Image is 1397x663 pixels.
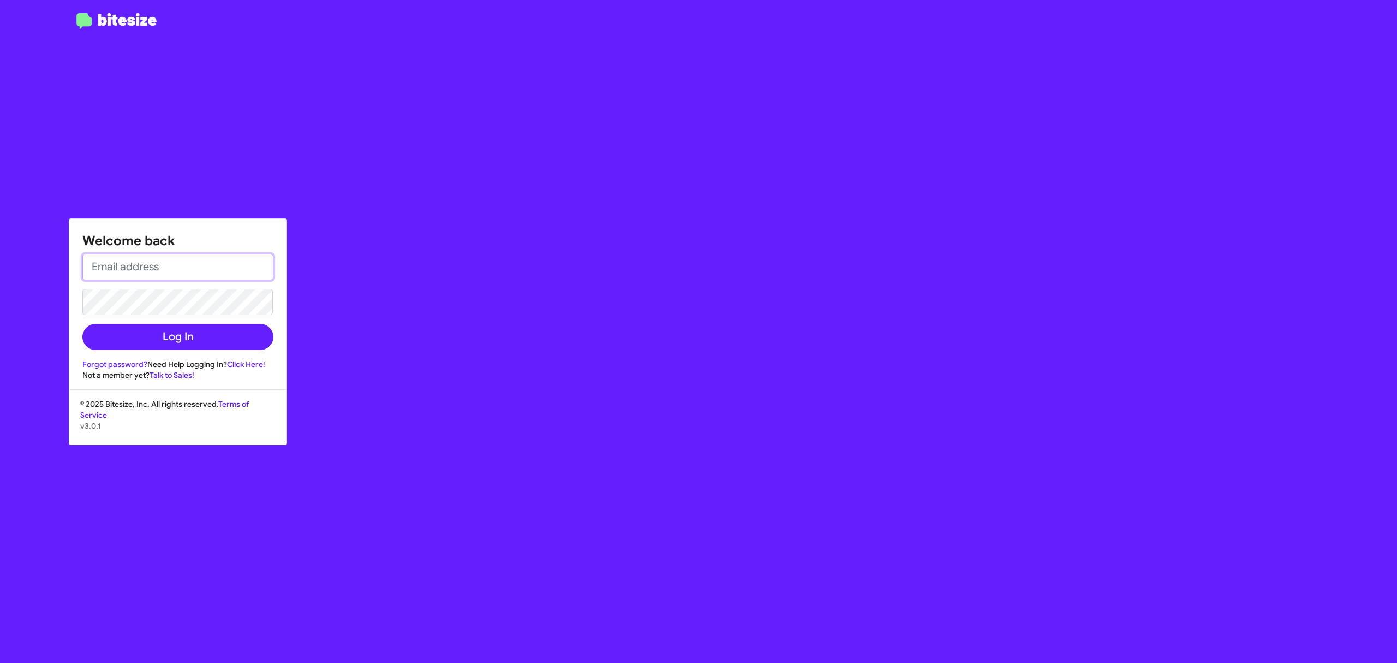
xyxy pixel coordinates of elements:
[82,254,273,280] input: Email address
[82,359,273,370] div: Need Help Logging In?
[227,359,265,369] a: Click Here!
[80,421,276,431] p: v3.0.1
[82,324,273,350] button: Log In
[82,359,147,369] a: Forgot password?
[82,370,273,381] div: Not a member yet?
[69,399,286,445] div: © 2025 Bitesize, Inc. All rights reserved.
[150,370,194,380] a: Talk to Sales!
[82,232,273,250] h1: Welcome back
[80,399,249,420] a: Terms of Service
